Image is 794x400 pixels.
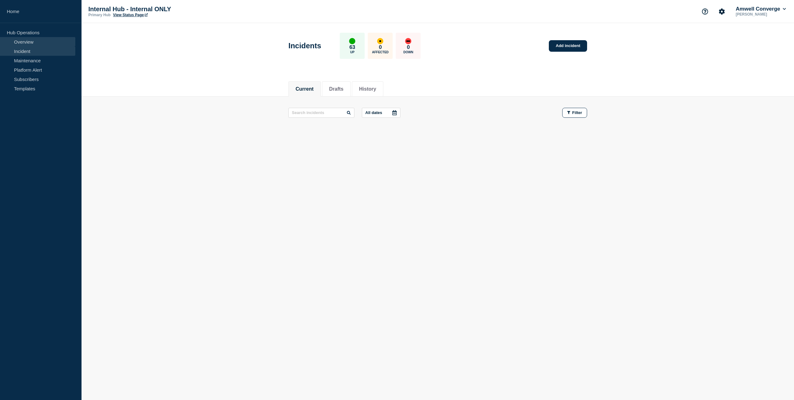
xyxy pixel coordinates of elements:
[329,86,343,92] button: Drafts
[362,108,400,118] button: All dates
[735,6,787,12] button: Amwell Converge
[572,110,582,115] span: Filter
[88,13,110,17] p: Primary Hub
[698,5,712,18] button: Support
[349,38,355,44] div: up
[372,50,389,54] p: Affected
[88,6,213,13] p: Internal Hub - Internal ONLY
[562,108,587,118] button: Filter
[404,50,413,54] p: Down
[379,44,382,50] p: 0
[288,108,354,118] input: Search incidents
[405,38,411,44] div: down
[407,44,410,50] p: 0
[296,86,314,92] button: Current
[735,12,787,17] p: [PERSON_NAME]
[549,40,587,52] a: Add incident
[715,5,728,18] button: Account settings
[350,50,354,54] p: Up
[288,41,321,50] h1: Incidents
[349,44,355,50] p: 63
[377,38,383,44] div: affected
[359,86,376,92] button: History
[113,13,147,17] a: View Status Page
[365,110,382,115] p: All dates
